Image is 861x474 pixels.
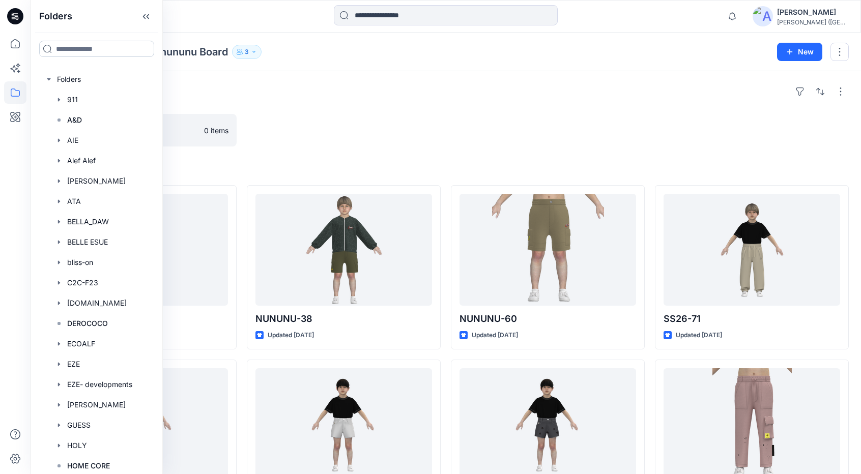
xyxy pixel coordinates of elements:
[777,6,848,18] div: [PERSON_NAME]
[460,194,636,306] a: NUNUNU-60
[245,46,249,57] p: 3
[268,330,314,341] p: Updated [DATE]
[160,45,228,59] p: nununu Board
[664,194,840,306] a: SS26-71
[676,330,722,341] p: Updated [DATE]
[472,330,518,341] p: Updated [DATE]
[67,317,108,330] p: DEROCOCO
[664,312,840,326] p: SS26-71
[255,194,432,306] a: NUNUNU-38
[67,460,110,472] p: HOME CORE
[204,125,228,136] p: 0 items
[255,312,432,326] p: NUNUNU-38
[777,18,848,26] div: [PERSON_NAME] ([GEOGRAPHIC_DATA]) Exp...
[43,163,849,175] h4: Styles
[67,114,82,126] p: A&D
[232,45,262,59] button: 3
[777,43,822,61] button: New
[753,6,773,26] img: avatar
[460,312,636,326] p: NUNUNU-60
